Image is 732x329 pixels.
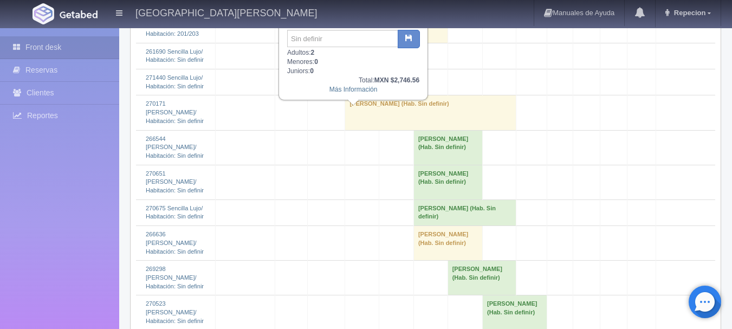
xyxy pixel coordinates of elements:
[374,76,419,84] b: MXN $2,746.56
[314,58,318,66] b: 0
[146,14,199,37] a: 271416 [PERSON_NAME]/Habitación: 201/203
[135,5,317,19] h4: [GEOGRAPHIC_DATA][PERSON_NAME]
[60,10,98,18] img: Getabed
[287,76,419,85] div: Total:
[146,136,204,159] a: 266544 [PERSON_NAME]/Habitación: Sin definir
[287,30,398,47] input: Sin definir
[413,226,482,261] td: [PERSON_NAME] (Hab. Sin definir)
[146,266,204,289] a: 269298 [PERSON_NAME]/Habitación: Sin definir
[413,165,482,199] td: [PERSON_NAME] (Hab. Sin definir)
[345,95,516,130] td: [PERSON_NAME] (Hab. Sin definir)
[146,74,204,89] a: 271440 Sencilla Lujo/Habitación: Sin definir
[413,199,516,225] td: [PERSON_NAME] (Hab. Sin definir)
[146,48,204,63] a: 261690 Sencilla Lujo/Habitación: Sin definir
[448,261,516,295] td: [PERSON_NAME] (Hab. Sin definir)
[310,49,314,56] b: 2
[33,3,54,24] img: Getabed
[413,130,482,165] td: [PERSON_NAME] (Hab. Sin definir)
[671,9,706,17] span: Repecion
[146,170,204,193] a: 270651 [PERSON_NAME]/Habitación: Sin definir
[146,300,204,324] a: 270523 [PERSON_NAME]/Habitación: Sin definir
[146,231,204,254] a: 266636 [PERSON_NAME]/Habitación: Sin definir
[146,205,204,220] a: 270675 Sencilla Lujo/Habitación: Sin definir
[329,86,378,93] a: Más Información
[146,100,204,124] a: 270171 [PERSON_NAME]/Habitación: Sin definir
[310,67,314,75] b: 0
